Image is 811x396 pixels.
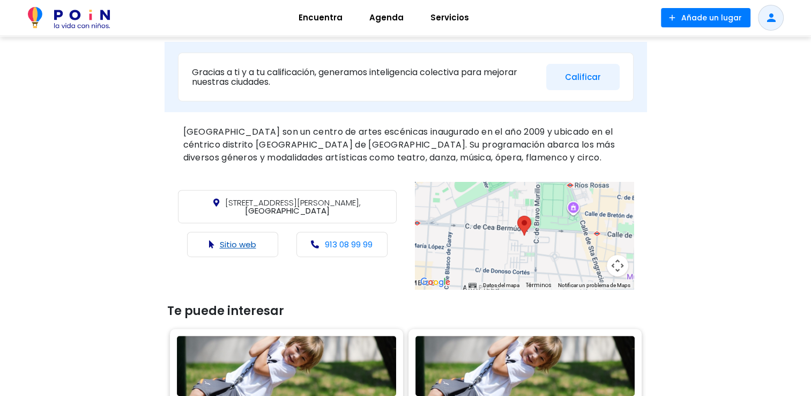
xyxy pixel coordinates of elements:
[364,9,408,26] span: Agenda
[177,336,396,396] img: Area infantil Parque Enrique Herreros
[28,7,110,28] img: POiN
[426,9,474,26] span: Servicios
[415,336,635,396] img: Plaza Teniente De Alcalde Perez Pillado 1
[225,197,361,208] span: [STREET_ADDRESS][PERSON_NAME],
[178,123,634,167] div: [GEOGRAPHIC_DATA] son un centro de artes escénicas inaugurado en el año 2009 y ubicado en el cént...
[483,282,519,289] button: Datos del mapa
[418,275,453,289] a: Abre esta zona en Google Maps (se abre en una nueva ventana)
[285,5,356,31] a: Encuentra
[192,68,538,86] p: Gracias a ti y a tu calificación, generamos inteligencia colectiva para mejorar nuestras ciudades.
[661,8,750,27] button: Añade un lugar
[294,9,347,26] span: Encuentra
[167,304,644,318] h3: Te puede interesar
[558,282,630,288] a: Notificar un problema de Maps
[526,281,552,289] a: Términos (se abre en una nueva pestaña)
[417,5,482,31] a: Servicios
[546,64,620,90] button: Calificar
[356,5,417,31] a: Agenda
[225,197,361,216] span: [GEOGRAPHIC_DATA]
[325,239,373,250] a: 913 08 99 99
[607,255,628,276] button: Controles de visualización del mapa
[418,275,453,289] img: Google
[220,239,256,250] a: Sitio web
[468,282,476,289] button: Combinaciones de teclas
